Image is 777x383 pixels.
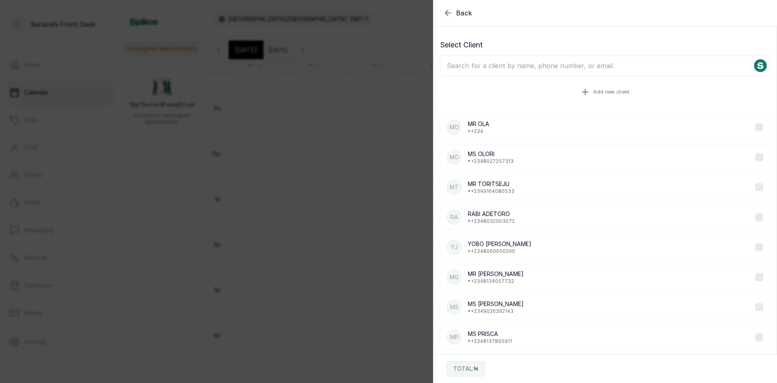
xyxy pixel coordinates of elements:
p: MS [PERSON_NAME] [468,300,524,308]
p: • +234 8032003072 [468,218,515,225]
p: • +234 8060650290 [468,248,531,255]
span: Add new client [593,89,629,95]
p: YJ [451,243,458,251]
p: MO [450,153,459,161]
p: Select Client [440,39,770,51]
p: • +234 9026392143 [468,308,524,315]
p: MS PRISCA [468,330,512,338]
button: Add new client [440,81,770,103]
p: • +234 [468,128,489,135]
p: • +234 8134057732 [468,278,524,285]
p: TOTAL: ₦ [453,365,478,373]
input: Search for a client by name, phone number, or email. [440,56,770,76]
p: MO [450,123,459,131]
p: MR TORITSEJU [468,180,514,188]
p: RA [450,213,458,221]
p: YOBO [PERSON_NAME] [468,240,531,248]
span: Back [456,8,472,18]
p: MP [450,333,459,341]
p: MS OLORI [468,150,514,158]
button: Back [443,8,472,18]
p: MG [450,273,459,281]
p: MT [450,183,459,191]
p: MR [PERSON_NAME] [468,270,524,278]
p: RABI ADETORO [468,210,515,218]
p: MR OLA [468,120,489,128]
p: MS [450,303,459,311]
p: • +234 8027257313 [468,158,514,165]
p: • +234 9164080533 [468,188,514,195]
p: • +234 8137895911 [468,338,512,344]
